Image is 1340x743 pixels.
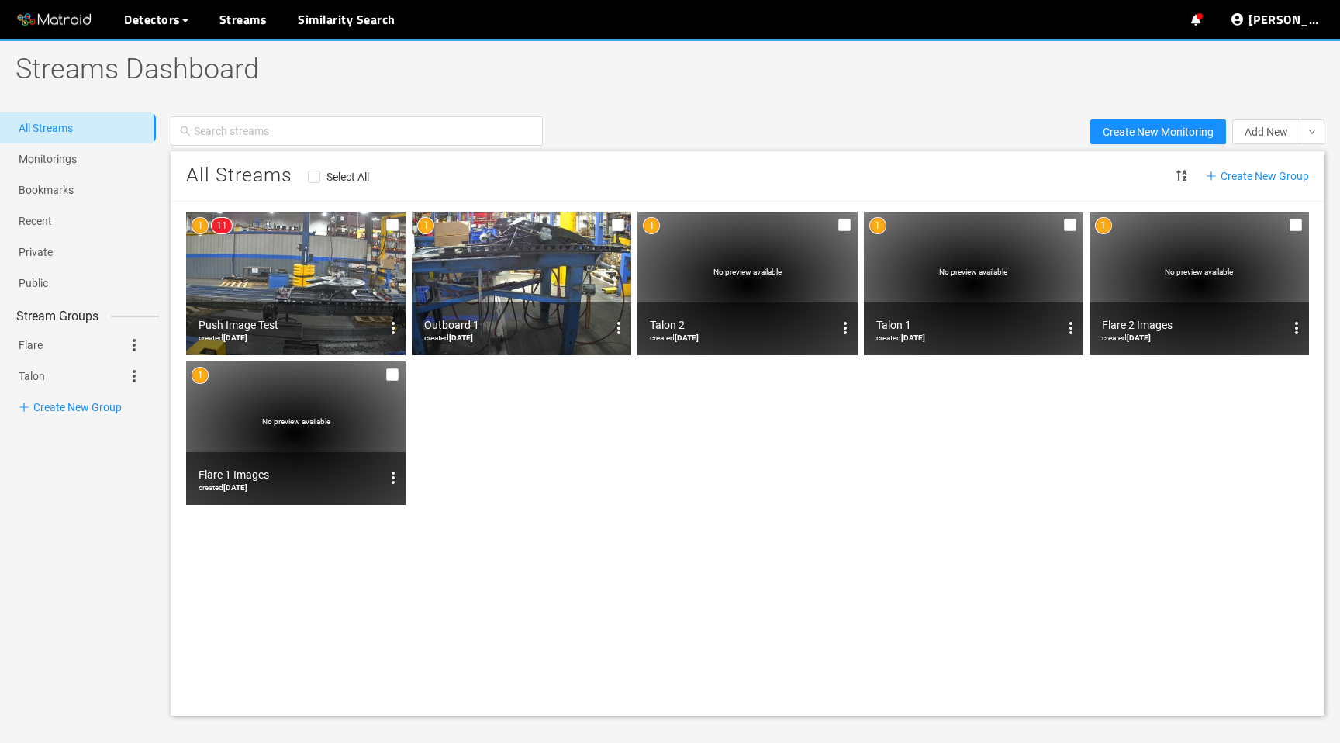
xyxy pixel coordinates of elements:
span: created [424,333,473,342]
span: Select All [320,171,375,183]
a: Public [19,277,48,289]
span: 11 [216,220,227,231]
span: No preview available [713,268,782,276]
b: [DATE] [449,333,473,342]
a: Bookmarks [19,184,74,196]
span: created [876,333,925,342]
span: created [199,483,247,492]
span: created [650,333,699,342]
div: Flare 1 Images [199,465,381,484]
div: Flare 2 Images [1102,316,1284,334]
a: Monitorings [19,153,77,165]
span: created [1102,333,1151,342]
span: Create New Group [1206,168,1309,185]
span: Add New [1245,123,1288,140]
button: options [833,316,858,340]
a: Similarity Search [298,10,395,29]
div: Push Image Test [199,316,381,334]
button: options [381,465,406,490]
b: [DATE] [675,333,699,342]
span: created [199,333,247,342]
button: Create New Monitoring [1090,119,1226,144]
div: Outboard 1 [424,316,606,334]
span: No preview available [262,417,330,426]
img: Outboard 1 [412,212,631,355]
a: Streams [219,10,268,29]
div: Talon 2 [650,316,832,334]
a: Flare [19,330,43,361]
span: No preview available [939,268,1007,276]
span: All Streams [186,164,292,187]
span: Stream Groups [4,306,111,326]
b: [DATE] [223,333,247,342]
a: All Streams [19,122,73,134]
span: Detectors [124,10,181,29]
a: Recent [19,215,52,227]
div: Talon 1 [876,316,1059,334]
img: Push Image Test [186,212,406,355]
b: [DATE] [223,483,247,492]
a: Private [19,246,53,258]
button: options [381,316,406,340]
span: down [1308,128,1316,137]
button: Add New [1232,119,1300,144]
span: search [180,126,191,137]
span: Create New Monitoring [1103,123,1214,140]
b: [DATE] [901,333,925,342]
button: options [1284,316,1309,340]
input: Search streams [194,120,534,142]
span: plus [1206,171,1217,181]
img: Matroid logo [16,9,93,32]
span: plus [19,402,29,413]
button: down [1300,119,1324,144]
a: Talon [19,361,45,392]
span: No preview available [1165,268,1233,276]
button: options [606,316,631,340]
button: options [1059,316,1083,340]
b: [DATE] [1127,333,1151,342]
